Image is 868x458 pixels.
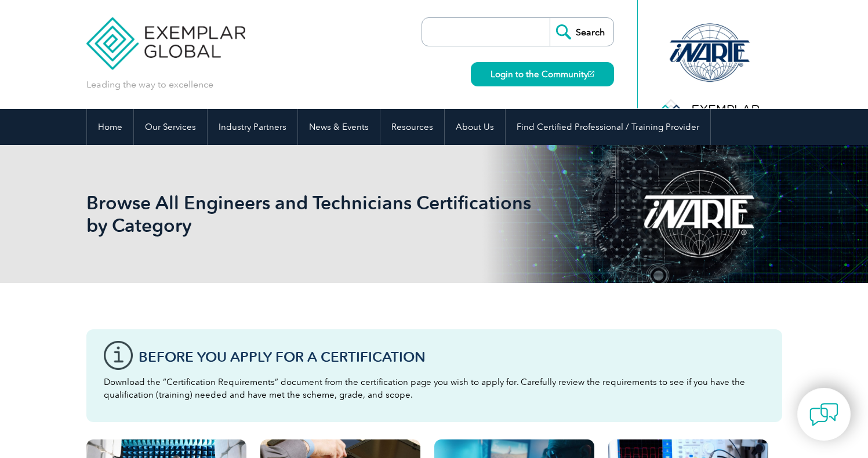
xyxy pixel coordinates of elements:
a: Home [87,109,133,145]
img: contact-chat.png [809,400,838,429]
a: Resources [380,109,444,145]
a: About Us [445,109,505,145]
a: Industry Partners [208,109,297,145]
input: Search [550,18,613,46]
a: Find Certified Professional / Training Provider [506,109,710,145]
a: Our Services [134,109,207,145]
p: Download the “Certification Requirements” document from the certification page you wish to apply ... [104,376,765,401]
h1: Browse All Engineers and Technicians Certifications by Category [86,191,532,237]
a: News & Events [298,109,380,145]
img: open_square.png [588,71,594,77]
p: Leading the way to excellence [86,78,213,91]
h3: Before You Apply For a Certification [139,350,765,364]
a: Login to the Community [471,62,614,86]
